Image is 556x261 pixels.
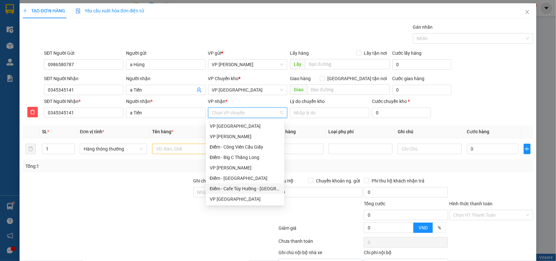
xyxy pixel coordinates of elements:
span: plus [23,8,27,13]
span: Đơn vị tính [80,129,104,134]
button: delete [25,144,36,154]
div: Người nhận [126,75,206,82]
div: Tổng: 1 [25,163,215,170]
button: Close [518,3,536,22]
span: Tên hàng [152,129,173,134]
div: Người gửi [126,50,206,57]
div: VP [PERSON_NAME] [210,133,280,140]
div: VP Tiền Hải [206,194,284,204]
div: Điểm - Big C Thăng Long [206,152,284,163]
span: % [438,225,441,230]
span: [GEOGRAPHIC_DATA] tận nơi [325,75,390,82]
label: Lý do chuyển kho [290,99,325,104]
th: Ghi chú [395,125,464,138]
b: GỬI : VP [PERSON_NAME] [8,47,114,58]
input: Cước giao hàng [392,85,451,95]
label: Ghi chú đơn hàng [193,178,229,183]
span: Tổng cước [364,201,385,206]
div: Điểm - Big C Thăng Long [210,154,280,161]
span: Lấy [290,59,305,69]
div: VP Phạm Văn Đồng [206,163,284,173]
div: Điểm - [GEOGRAPHIC_DATA] [210,175,280,182]
span: delete [28,109,37,115]
input: Tên người nhận [126,108,206,118]
span: Giao hàng [290,76,311,81]
input: Dọc đường [307,84,390,95]
button: plus [524,144,531,154]
input: SĐT người nhận [44,108,123,118]
span: Thu Hộ [278,178,293,183]
div: VP [GEOGRAPHIC_DATA] [210,123,280,130]
div: Giảm giá [278,225,364,236]
span: VP Chuyển kho [208,76,239,81]
img: icon [76,8,81,14]
label: Hình thức thanh toán [449,201,492,206]
span: Lấy tận nơi [362,50,390,57]
label: Gán nhãn [413,24,433,30]
span: Yêu cầu xuất hóa đơn điện tử [76,8,144,13]
div: VP Nguyễn Xiển [206,131,284,142]
input: Ghi chú đơn hàng [193,187,278,197]
div: Điểm - Công Viên Cầu Giấy [206,142,284,152]
input: Lý do chuyển kho [290,108,369,118]
div: Điểm - Cafe Túy Hường - Diêm Điền [206,183,284,194]
div: Chưa thanh toán [278,238,364,249]
span: VP nhận [208,99,226,104]
span: SL [42,129,47,134]
span: Chuyển khoản ng. gửi [313,177,363,184]
div: Cước chuyển kho [372,98,431,105]
img: logo.jpg [8,8,41,41]
div: Người nhận [126,98,206,105]
span: user-add [196,87,202,93]
span: VND [419,225,428,230]
div: SĐT Người Nhận [44,75,123,82]
div: Điểm - Công Viên Cầu Giấy [210,143,280,151]
div: SĐT Người Nhận [44,98,123,105]
div: VP [PERSON_NAME] [210,164,280,171]
span: VP Trần Khát Chân [212,60,284,69]
li: 237 [PERSON_NAME] , [GEOGRAPHIC_DATA] [61,16,272,24]
span: TẠO ĐƠN HÀNG [23,8,65,13]
div: Điểm - Nam Định [206,173,284,183]
span: Lấy hàng [290,51,309,56]
div: Chi phí nội bộ [364,249,448,259]
input: Dọc đường [305,59,390,69]
span: Hàng thông thường [84,144,143,154]
div: VP Thái Bình [206,121,284,131]
li: Hotline: 1900 3383, ĐT/Zalo : 0862837383 [61,24,272,32]
div: Ghi chú nội bộ nhà xe [278,249,363,259]
span: Giao [290,84,307,95]
span: Cước hàng [467,129,490,134]
input: VD: Bàn, Ghế [152,144,216,154]
th: Loại phụ phí [326,125,395,138]
div: Điểm - Cafe Túy Hường - [GEOGRAPHIC_DATA] [210,185,280,192]
div: SĐT Người Gửi [44,50,123,57]
div: VP gửi [208,50,288,57]
label: Cước lấy hàng [392,51,422,56]
input: Cước lấy hàng [392,59,451,70]
span: VP Thái Bình [212,85,284,95]
span: Phí thu hộ khách nhận trả [369,177,427,184]
button: delete [27,107,38,117]
input: 0 [272,144,323,154]
span: plus [524,146,531,152]
input: Ghi Chú [398,144,462,154]
span: close [525,9,530,15]
div: VP [GEOGRAPHIC_DATA] [210,196,280,203]
label: Cước giao hàng [392,76,425,81]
